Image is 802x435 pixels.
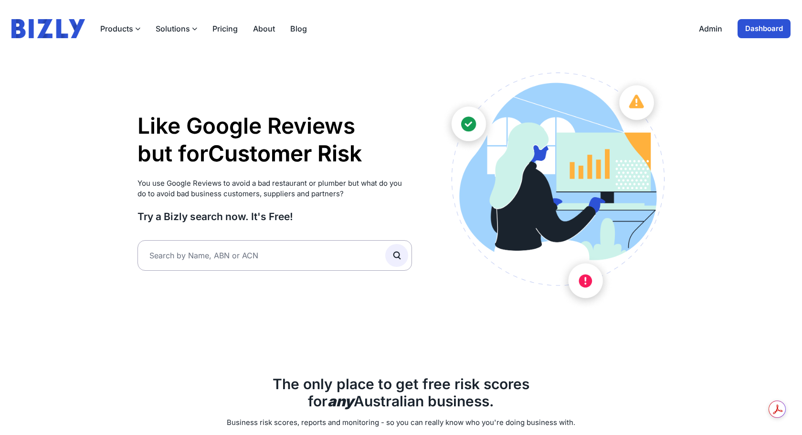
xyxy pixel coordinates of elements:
h3: Try a Bizly search now. It's Free! [137,210,412,223]
li: Customer Risk [208,140,362,168]
p: You use Google Reviews to avoid a bad restaurant or plumber but what do you do to avoid bad busin... [137,178,412,200]
button: Solutions [156,23,197,34]
a: About [253,23,275,34]
a: Dashboard [738,19,791,38]
button: Products [100,23,140,34]
b: any [327,393,354,410]
h1: Like Google Reviews but for [137,112,412,167]
input: Search by Name, ABN or ACN [137,240,412,271]
h2: The only place to get free risk scores for Australian business. [137,375,665,410]
a: Pricing [212,23,238,34]
a: Blog [290,23,307,34]
a: Admin [699,23,722,34]
p: Business risk scores, reports and monitoring - so you can really know who you're doing business w... [137,417,665,428]
li: Supplier Risk [208,167,362,195]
